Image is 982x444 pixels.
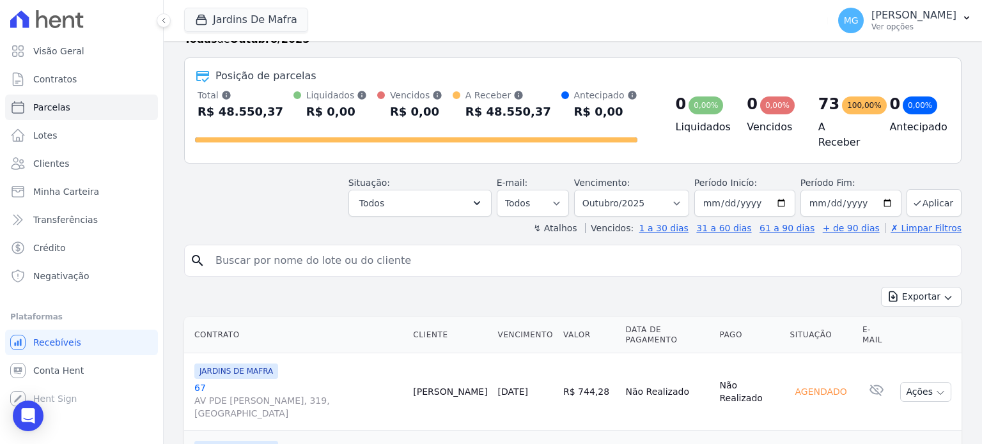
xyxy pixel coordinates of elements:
[5,151,158,176] a: Clientes
[33,73,77,86] span: Contratos
[359,195,384,211] span: Todos
[747,119,798,135] h4: Vencidos
[760,223,814,233] a: 61 a 90 dias
[33,185,99,198] span: Minha Carteira
[907,189,962,217] button: Aplicar
[857,317,896,353] th: E-mail
[818,94,839,114] div: 73
[33,270,90,282] span: Negativação
[844,16,859,25] span: MG
[574,178,630,188] label: Vencimento:
[558,317,620,353] th: Valor
[390,102,442,122] div: R$ 0,00
[828,3,982,38] button: MG [PERSON_NAME] Ver opções
[784,317,857,353] th: Situação
[184,8,308,32] button: Jardins De Mafra
[33,364,84,377] span: Conta Hent
[215,68,316,84] div: Posição de parcelas
[574,102,637,122] div: R$ 0,00
[818,119,869,150] h4: A Receber
[620,353,714,431] td: Não Realizado
[5,123,158,148] a: Lotes
[194,364,278,379] span: JARDINS DE MAFRA
[881,287,962,307] button: Exportar
[198,102,283,122] div: R$ 48.550,37
[33,336,81,349] span: Recebíveis
[871,9,956,22] p: [PERSON_NAME]
[5,263,158,289] a: Negativação
[585,223,634,233] label: Vencidos:
[306,102,368,122] div: R$ 0,00
[33,241,66,254] span: Crédito
[760,96,795,114] div: 0,00%
[558,353,620,431] td: R$ 744,28
[5,235,158,261] a: Crédito
[696,223,751,233] a: 31 a 60 dias
[306,89,368,102] div: Liquidados
[497,178,528,188] label: E-mail:
[871,22,956,32] p: Ver opções
[823,223,880,233] a: + de 90 dias
[676,94,687,114] div: 0
[408,353,492,431] td: [PERSON_NAME]
[33,101,70,114] span: Parcelas
[714,317,784,353] th: Pago
[13,401,43,431] div: Open Intercom Messenger
[390,89,442,102] div: Vencidos
[194,394,403,420] span: AV PDE [PERSON_NAME], 319, [GEOGRAPHIC_DATA]
[5,358,158,383] a: Conta Hent
[5,330,158,355] a: Recebíveis
[800,176,901,190] label: Período Fim:
[689,96,723,114] div: 0,00%
[348,178,390,188] label: Situação:
[694,178,757,188] label: Período Inicío:
[190,253,205,268] i: search
[900,382,951,402] button: Ações
[33,213,98,226] span: Transferências
[465,89,551,102] div: A Receber
[903,96,937,114] div: 0,00%
[408,317,492,353] th: Cliente
[5,207,158,233] a: Transferências
[5,38,158,64] a: Visão Geral
[5,179,158,204] a: Minha Carteira
[842,96,886,114] div: 100,00%
[639,223,689,233] a: 1 a 30 dias
[184,317,408,353] th: Contrato
[747,94,758,114] div: 0
[790,383,852,401] div: Agendado
[465,102,551,122] div: R$ 48.550,37
[620,317,714,353] th: Data de Pagamento
[10,309,153,325] div: Plataformas
[33,157,69,170] span: Clientes
[208,248,956,273] input: Buscar por nome do lote ou do cliente
[348,190,492,217] button: Todos
[33,45,84,57] span: Visão Geral
[5,66,158,92] a: Contratos
[194,381,403,420] a: 67AV PDE [PERSON_NAME], 319, [GEOGRAPHIC_DATA]
[498,387,528,397] a: [DATE]
[676,119,727,135] h4: Liquidados
[889,119,940,135] h4: Antecipado
[493,317,558,353] th: Vencimento
[574,89,637,102] div: Antecipado
[198,89,283,102] div: Total
[533,223,577,233] label: ↯ Atalhos
[5,95,158,120] a: Parcelas
[714,353,784,431] td: Não Realizado
[33,129,58,142] span: Lotes
[885,223,962,233] a: ✗ Limpar Filtros
[889,94,900,114] div: 0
